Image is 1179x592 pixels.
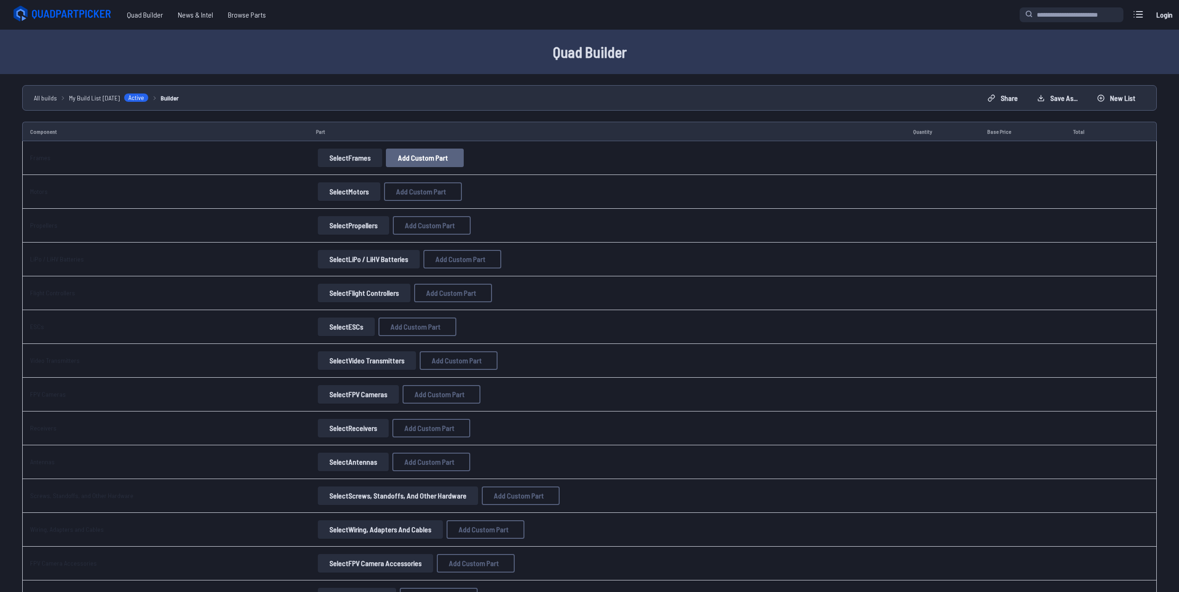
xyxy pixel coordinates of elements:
a: SelectFrames [316,149,384,167]
a: Receivers [30,424,57,432]
span: Add Custom Part [404,458,454,466]
a: SelectFlight Controllers [316,284,412,302]
td: Part [309,122,906,141]
a: SelectWiring, Adapters and Cables [316,520,445,539]
button: SelectFPV Cameras [318,385,399,404]
span: Add Custom Part [398,154,448,162]
button: SelectFlight Controllers [318,284,410,302]
a: Frames [30,154,50,162]
button: Add Custom Part [423,250,501,268]
button: SelectScrews, Standoffs, and Other Hardware [318,486,478,505]
button: Add Custom Part [378,318,456,336]
button: SelectReceivers [318,419,389,437]
button: Add Custom Part [384,182,462,201]
button: Add Custom Part [447,520,524,539]
a: Flight Controllers [30,289,75,297]
button: SelectAntennas [318,453,389,471]
button: SelectWiring, Adapters and Cables [318,520,443,539]
button: SelectLiPo / LiHV Batteries [318,250,420,268]
span: Active [124,93,149,102]
button: Add Custom Part [420,351,498,370]
button: SelectPropellers [318,216,389,235]
a: SelectLiPo / LiHV Batteries [316,250,422,268]
span: Add Custom Part [494,492,544,499]
a: SelectFPV Camera Accessories [316,554,435,573]
span: Add Custom Part [459,526,509,533]
button: Add Custom Part [393,216,471,235]
a: Login [1153,6,1175,24]
td: Base Price [980,122,1065,141]
span: My Build List [DATE] [69,93,120,103]
span: Add Custom Part [396,188,446,195]
button: Add Custom Part [386,149,464,167]
h1: Quad Builder [293,41,886,63]
a: SelectVideo Transmitters [316,351,418,370]
button: Add Custom Part [437,554,515,573]
a: Video Transmitters [30,356,80,364]
a: ESCs [30,323,44,330]
a: News & Intel [170,6,221,24]
a: Antennas [30,458,55,466]
span: Add Custom Part [432,357,482,364]
button: Add Custom Part [392,453,470,471]
span: Add Custom Part [426,289,476,297]
button: New List [1089,91,1143,106]
a: SelectReceivers [316,419,391,437]
button: SelectFPV Camera Accessories [318,554,433,573]
button: Add Custom Part [403,385,480,404]
a: Browse Parts [221,6,273,24]
a: SelectESCs [316,318,377,336]
a: SelectAntennas [316,453,391,471]
td: Quantity [906,122,980,141]
button: Add Custom Part [414,284,492,302]
button: Add Custom Part [482,486,560,505]
td: Component [22,122,309,141]
a: My Build List [DATE]Active [69,93,149,103]
a: All builds [34,93,57,103]
span: Add Custom Part [391,323,441,330]
button: SelectVideo Transmitters [318,351,416,370]
a: Quad Builder [120,6,170,24]
button: Add Custom Part [392,419,470,437]
button: SelectESCs [318,318,375,336]
a: Wiring, Adapters and Cables [30,525,104,533]
a: SelectPropellers [316,216,391,235]
button: Save as... [1029,91,1085,106]
td: Total [1066,122,1123,141]
a: LiPo / LiHV Batteries [30,255,84,263]
a: Builder [161,93,179,103]
a: Propellers [30,221,57,229]
button: SelectFrames [318,149,382,167]
span: Add Custom Part [415,391,465,398]
a: FPV Camera Accessories [30,559,97,567]
span: Add Custom Part [449,560,499,567]
span: Add Custom Part [404,424,454,432]
a: FPV Cameras [30,390,66,398]
a: SelectFPV Cameras [316,385,401,404]
a: Motors [30,187,48,195]
a: SelectMotors [316,182,382,201]
a: SelectScrews, Standoffs, and Other Hardware [316,486,480,505]
button: SelectMotors [318,182,380,201]
a: Screws, Standoffs, and Other Hardware [30,492,133,499]
button: Share [980,91,1026,106]
span: Add Custom Part [405,222,455,229]
span: Add Custom Part [435,255,485,263]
